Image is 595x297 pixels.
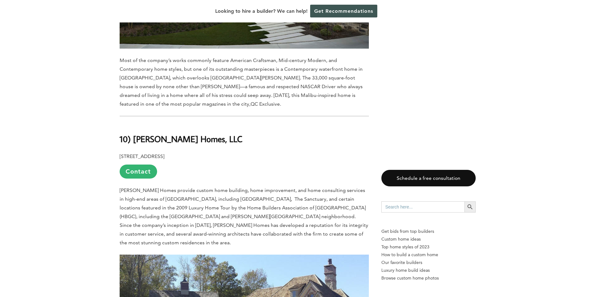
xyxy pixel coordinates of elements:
[381,228,476,235] p: Get bids from top builders
[381,251,476,259] a: How to build a custom home
[120,165,157,179] a: Contact
[381,243,476,251] a: Top home styles of 2023
[381,235,476,243] a: Custom home ideas
[381,170,476,186] a: Schedule a free consultation
[120,133,242,144] b: 10) [PERSON_NAME] Homes, LLC
[467,204,474,210] svg: Search
[120,187,368,246] span: [PERSON_NAME] Homes provide custom home building, home improvement, and home consulting services ...
[381,266,476,274] a: Luxury home build ideas
[381,259,476,266] a: Our favorite builders
[381,201,464,213] input: Search here...
[381,274,476,282] a: Browse custom home photos
[120,57,363,107] span: Most of the company’s works commonly feature American Craftsman, Mid-century Modern, and Contempo...
[280,101,281,107] span: .
[475,252,588,290] iframe: Drift Widget Chat Controller
[120,152,369,179] p: [STREET_ADDRESS]
[310,5,377,17] a: Get Recommendations
[250,101,280,107] span: QC Exclusive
